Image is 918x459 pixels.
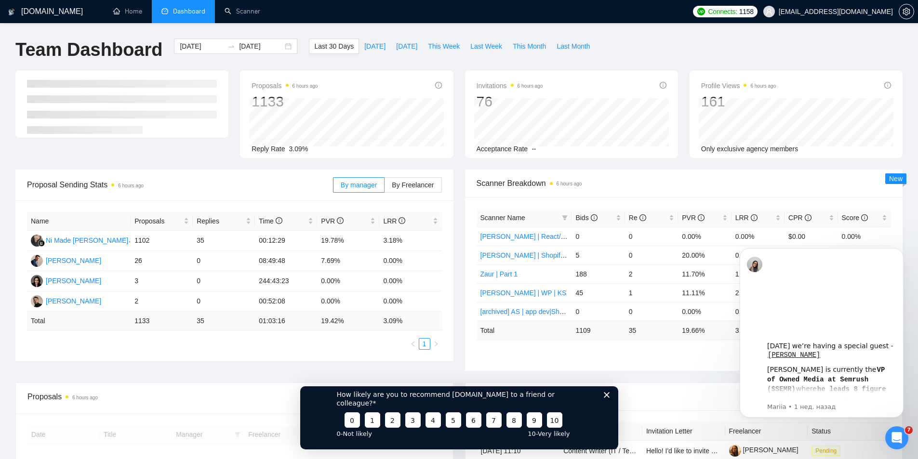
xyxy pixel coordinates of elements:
[572,283,625,302] td: 45
[480,214,525,222] span: Scanner Name
[532,145,536,153] span: --
[480,308,635,315] a: [archived] AS | app dev|Shopify | [PERSON_NAME]
[513,41,546,52] span: This Month
[276,217,282,224] span: info-circle
[317,291,379,312] td: 0.00%
[884,82,891,89] span: info-circle
[625,246,678,264] td: 0
[173,7,205,15] span: Dashboard
[812,446,840,456] span: Pending
[750,83,776,89] time: 6 hours ago
[678,321,731,340] td: 19.66 %
[899,4,914,19] button: setting
[480,289,567,297] a: [PERSON_NAME] | WP | KS
[399,217,405,224] span: info-circle
[470,41,502,52] span: Last Week
[407,338,419,350] li: Previous Page
[193,231,255,251] td: 35
[697,8,705,15] img: upwork-logo.png
[134,216,182,226] span: Proposals
[379,231,441,251] td: 3.18%
[625,264,678,283] td: 2
[625,302,678,321] td: 0
[255,251,317,271] td: 08:49:48
[518,83,543,89] time: 6 hours ago
[507,39,551,54] button: This Month
[118,183,144,188] time: 6 hours ago
[31,275,43,287] img: AP
[812,446,844,454] a: Pending
[46,255,101,266] div: [PERSON_NAME]
[629,214,646,222] span: Re
[678,302,731,321] td: 0.00%
[842,214,868,222] span: Score
[314,41,354,52] span: Last 30 Days
[392,181,434,189] span: By Freelancer
[113,7,142,15] a: homeHome
[379,291,441,312] td: 0.00%
[591,214,598,221] span: info-circle
[698,214,705,221] span: info-circle
[899,8,914,15] a: setting
[572,302,625,321] td: 0
[27,179,333,191] span: Proposal Sending Stats
[161,8,168,14] span: dashboard
[396,41,417,52] span: [DATE]
[364,41,386,52] span: [DATE]
[309,39,359,54] button: Last 30 Days
[31,297,101,304] a: TO[PERSON_NAME]
[383,217,405,225] span: LRR
[317,312,379,330] td: 19.42 %
[682,214,705,222] span: PVR
[701,80,776,92] span: Profile Views
[379,312,441,330] td: 3.09 %
[430,338,442,350] li: Next Page
[227,42,235,50] span: to
[725,422,808,441] th: Freelancer
[433,341,439,347] span: right
[465,39,507,54] button: Last Week
[289,145,308,153] span: 3.09%
[193,271,255,291] td: 0
[861,214,868,221] span: info-circle
[197,216,244,226] span: Replies
[259,217,282,225] span: Time
[317,231,379,251] td: 19.78%
[46,296,101,306] div: [PERSON_NAME]
[193,212,255,231] th: Replies
[407,338,419,350] button: left
[480,233,610,240] a: [PERSON_NAME] | React/Node | KS - WIP
[678,227,731,246] td: 0.00%
[477,80,543,92] span: Invitations
[255,271,317,291] td: 244:43:23
[193,291,255,312] td: 0
[317,251,379,271] td: 7.69%
[341,181,377,189] span: By manager
[419,339,430,349] a: 1
[805,214,812,221] span: info-circle
[15,39,162,61] h1: Team Dashboard
[477,321,572,340] td: Total
[430,338,442,350] button: right
[575,214,597,222] span: Bids
[551,39,595,54] button: Last Month
[255,231,317,251] td: 00:12:29
[678,264,731,283] td: 11.70%
[379,251,441,271] td: 0.00%
[410,341,416,347] span: left
[701,145,798,153] span: Only exclusive agency members
[31,276,101,284] a: AP[PERSON_NAME]
[423,39,465,54] button: This Week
